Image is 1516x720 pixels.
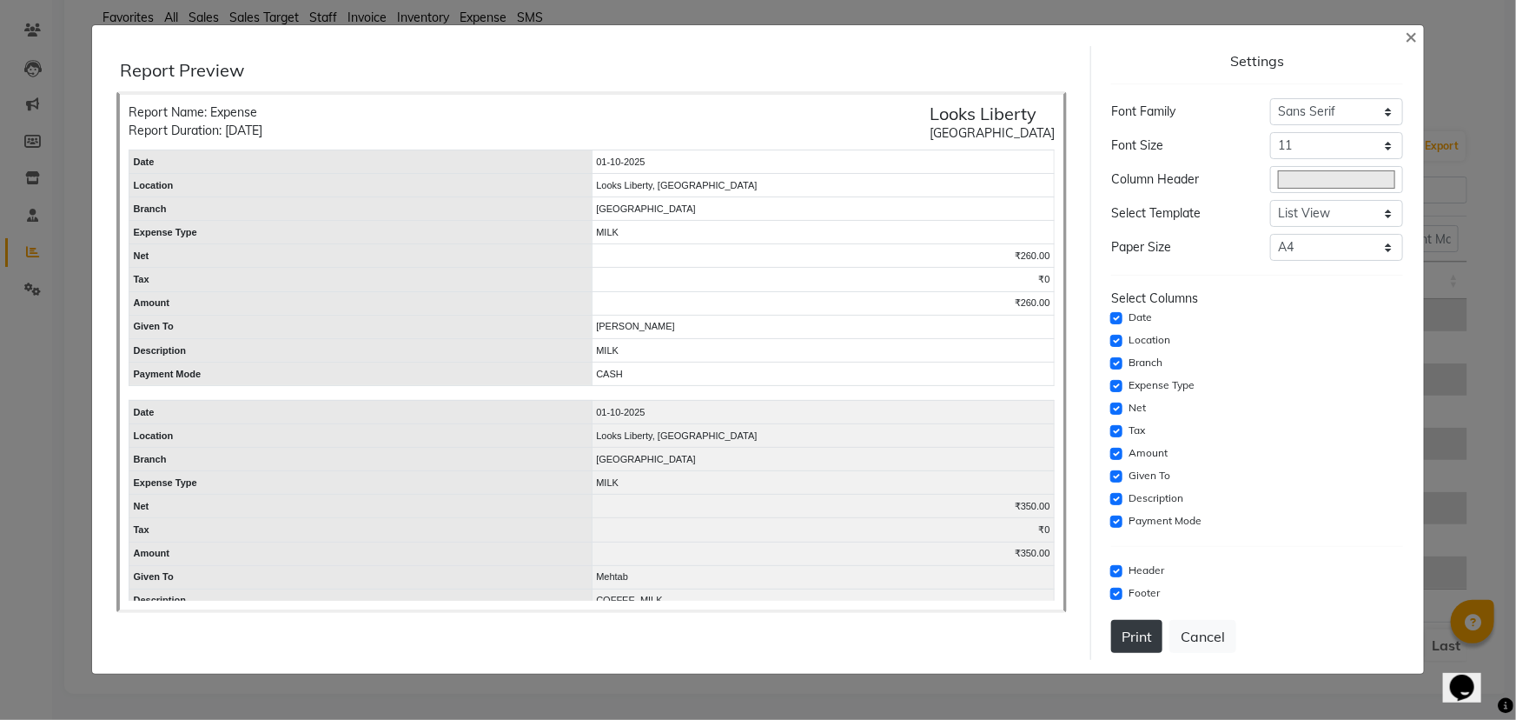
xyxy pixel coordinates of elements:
[1129,513,1202,529] label: Payment Mode
[1098,137,1257,155] div: Font Size
[129,315,592,338] td: given to
[1129,332,1170,348] label: Location
[592,565,1055,589] td: Mehtab
[129,122,262,140] div: Report Duration: [DATE]
[129,221,592,244] td: expense type
[1098,103,1257,121] div: Font Family
[1129,585,1160,601] label: Footer
[592,221,1055,244] td: MILK
[592,400,1055,423] td: 01-10-2025
[129,400,592,423] td: date
[1111,620,1162,653] button: Print
[592,338,1055,362] td: MILK
[1129,400,1146,416] label: Net
[1129,355,1162,370] label: Branch
[1098,238,1257,257] div: Paper Size
[1405,23,1417,49] span: ×
[129,291,592,315] td: amount
[129,174,592,197] td: location
[1129,423,1145,438] label: Tax
[129,268,592,291] td: Tax
[1443,650,1499,703] iframe: chat widget
[592,589,1055,612] td: COFFEE, MILK
[1169,620,1236,653] button: Cancel
[592,471,1055,495] td: MILK
[129,518,592,542] td: Tax
[129,424,592,448] td: location
[1391,11,1431,60] button: Close
[592,197,1055,221] td: [GEOGRAPHIC_DATA]
[1129,563,1164,578] label: Header
[129,542,592,565] td: amount
[592,291,1055,315] td: ₹260.00
[129,150,592,174] td: date
[592,495,1055,518] td: ₹350.00
[1129,468,1170,483] label: Given To
[1129,490,1183,506] label: Description
[1098,204,1257,223] div: Select Template
[1111,53,1403,70] div: Settings
[930,103,1055,124] h5: Looks Liberty
[129,448,592,471] td: branch
[592,518,1055,542] td: ₹0
[1129,377,1195,393] label: Expense Type
[592,268,1055,291] td: ₹0
[1129,310,1152,325] label: Date
[592,448,1055,471] td: [GEOGRAPHIC_DATA]
[129,565,592,589] td: given to
[592,424,1055,448] td: Looks Liberty, [GEOGRAPHIC_DATA]
[129,471,592,495] td: expense type
[1098,170,1257,189] div: Column Header
[129,338,592,362] td: description
[592,150,1055,174] td: 01-10-2025
[930,124,1055,143] div: [GEOGRAPHIC_DATA]
[592,315,1055,338] td: [PERSON_NAME]
[1129,445,1168,461] label: Amount
[592,174,1055,197] td: Looks Liberty, [GEOGRAPHIC_DATA]
[129,197,592,221] td: branch
[592,244,1055,268] td: ₹260.00
[129,495,592,518] td: Net
[592,362,1055,385] td: CASH
[129,244,592,268] td: Net
[1111,290,1403,308] div: Select Columns
[129,362,592,385] td: Payment mode
[129,103,262,122] div: Report Name: Expense
[129,589,592,612] td: description
[120,60,1078,81] div: Report Preview
[592,542,1055,565] td: ₹350.00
